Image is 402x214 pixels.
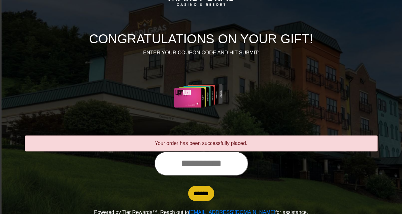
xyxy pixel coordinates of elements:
p: ENTER YOUR COUPON CODE AND HIT SUBMIT: [25,49,378,57]
div: Your order has been successfully placed. [25,135,378,151]
h1: CONGRATULATIONS ON YOUR GIFT! [25,31,378,46]
img: Center Image [159,64,243,128]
